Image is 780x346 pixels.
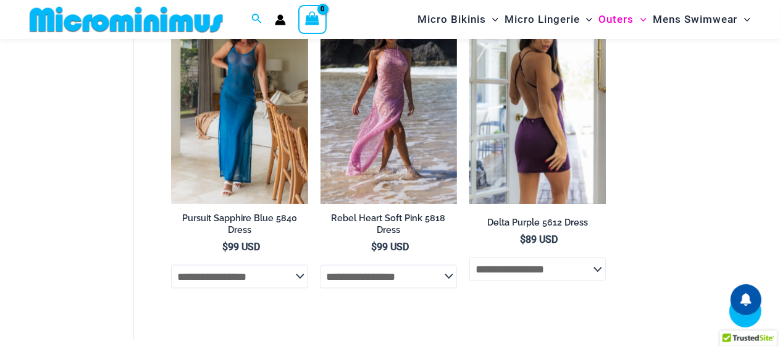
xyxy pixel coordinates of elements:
span: Micro Lingerie [505,4,580,35]
a: View Shopping Cart, empty [298,5,327,33]
span: Outers [599,4,634,35]
h2: Delta Purple 5612 Dress [469,217,606,229]
span: $ [520,234,526,245]
h2: Rebel Heart Soft Pink 5818 Dress [321,213,457,235]
a: Micro BikinisMenu ToggleMenu Toggle [414,4,501,35]
iframe: TrustedSite Certified [31,41,142,289]
a: Account icon link [275,14,286,25]
a: Mens SwimwearMenu ToggleMenu Toggle [650,4,753,35]
span: $ [222,241,228,253]
span: Menu Toggle [580,4,592,35]
span: Menu Toggle [738,4,750,35]
img: MM SHOP LOGO FLAT [25,6,228,33]
nav: Site Navigation [413,2,755,37]
span: Menu Toggle [486,4,498,35]
span: Mens Swimwear [653,4,738,35]
span: Menu Toggle [634,4,647,35]
h2: Pursuit Sapphire Blue 5840 Dress [171,213,308,235]
a: Delta Purple 5612 Dress [469,217,606,233]
a: Pursuit Sapphire Blue 5840 Dress [171,213,308,240]
bdi: 99 USD [222,241,260,253]
a: Micro LingerieMenu ToggleMenu Toggle [501,4,595,35]
span: Micro Bikinis [417,4,486,35]
span: $ [371,241,377,253]
a: Rebel Heart Soft Pink 5818 Dress [321,213,457,240]
a: OutersMenu ToggleMenu Toggle [596,4,650,35]
a: Search icon link [251,12,262,27]
bdi: 89 USD [520,234,558,245]
bdi: 99 USD [371,241,409,253]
